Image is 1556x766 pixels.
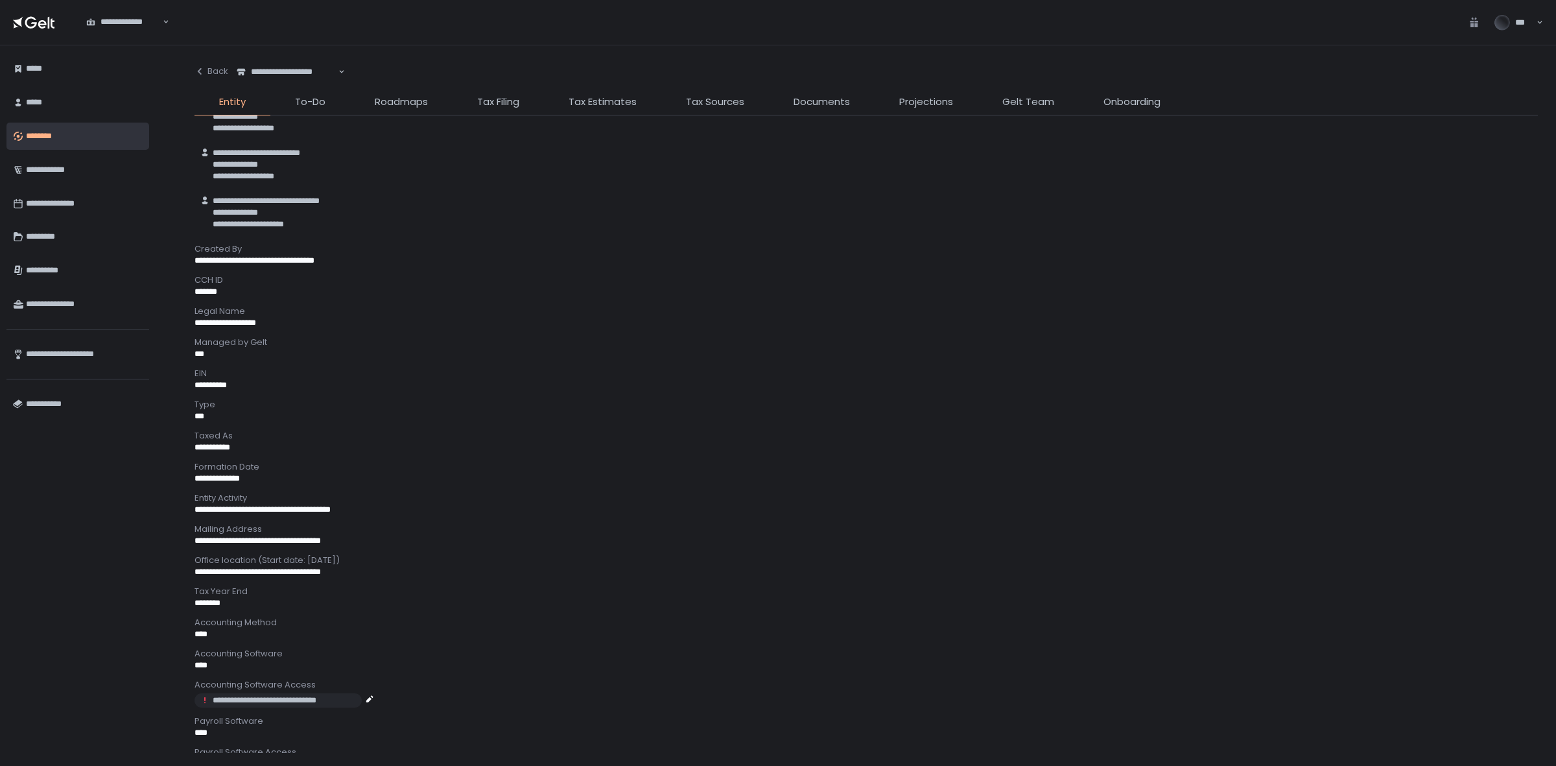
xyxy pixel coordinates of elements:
div: Created By [194,243,1538,255]
div: Mailing Address [194,523,1538,535]
span: To-Do [295,95,325,110]
span: Tax Estimates [569,95,637,110]
button: Back [194,58,228,84]
div: Accounting Software [194,648,1538,660]
div: Accounting Software Access [194,679,1538,691]
div: Back [194,66,228,77]
div: Office location (Start date: [DATE]) [194,555,1538,566]
div: EIN [194,368,1538,379]
span: Tax Sources [686,95,744,110]
div: Managed by Gelt [194,337,1538,348]
div: Type [194,399,1538,411]
div: Payroll Software [194,715,1538,727]
div: Tax Year End [194,586,1538,597]
div: Search for option [78,8,169,36]
span: Onboarding [1103,95,1161,110]
span: Entity [219,95,246,110]
div: Payroll Software Access [194,747,1538,758]
span: Documents [794,95,850,110]
div: Search for option [228,58,345,86]
span: Tax Filing [477,95,519,110]
div: CCH ID [194,274,1538,286]
input: Search for option [160,16,161,29]
span: Projections [899,95,953,110]
span: Roadmaps [375,95,428,110]
span: Gelt Team [1002,95,1054,110]
div: Formation Date [194,461,1538,473]
div: Taxed As [194,430,1538,442]
div: Legal Name [194,305,1538,317]
div: Entity Activity [194,492,1538,504]
div: Accounting Method [194,617,1538,628]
